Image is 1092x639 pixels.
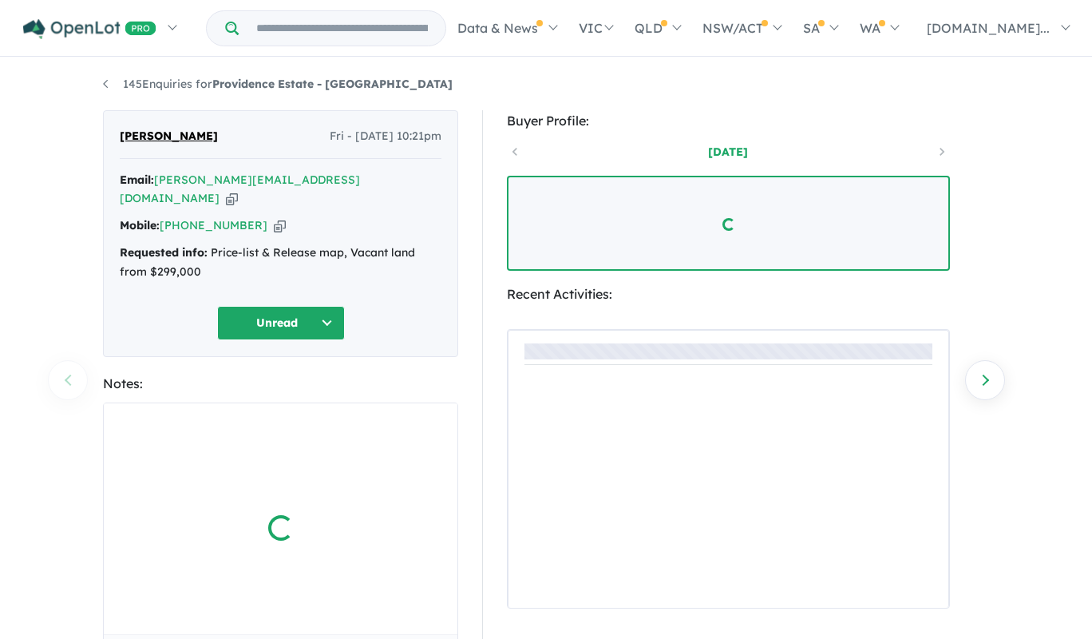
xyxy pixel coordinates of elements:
span: [DOMAIN_NAME]... [927,20,1050,36]
button: Unread [217,306,345,340]
strong: Providence Estate - [GEOGRAPHIC_DATA] [212,77,453,91]
input: Try estate name, suburb, builder or developer [242,11,442,46]
span: Fri - [DATE] 10:21pm [330,127,441,146]
span: [PERSON_NAME] [120,127,218,146]
div: Notes: [103,373,458,395]
a: [PHONE_NUMBER] [160,218,267,232]
strong: Mobile: [120,218,160,232]
button: Copy [274,217,286,234]
div: Buyer Profile: [507,110,950,132]
a: 145Enquiries forProvidence Estate - [GEOGRAPHIC_DATA] [103,77,453,91]
div: Price-list & Release map, Vacant land from $299,000 [120,244,441,282]
strong: Requested info: [120,245,208,260]
a: [DATE] [660,144,796,160]
nav: breadcrumb [103,75,989,94]
button: Copy [226,190,238,207]
img: Openlot PRO Logo White [23,19,156,39]
div: Recent Activities: [507,284,950,305]
a: [PERSON_NAME][EMAIL_ADDRESS][DOMAIN_NAME] [120,173,360,206]
strong: Email: [120,173,154,187]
